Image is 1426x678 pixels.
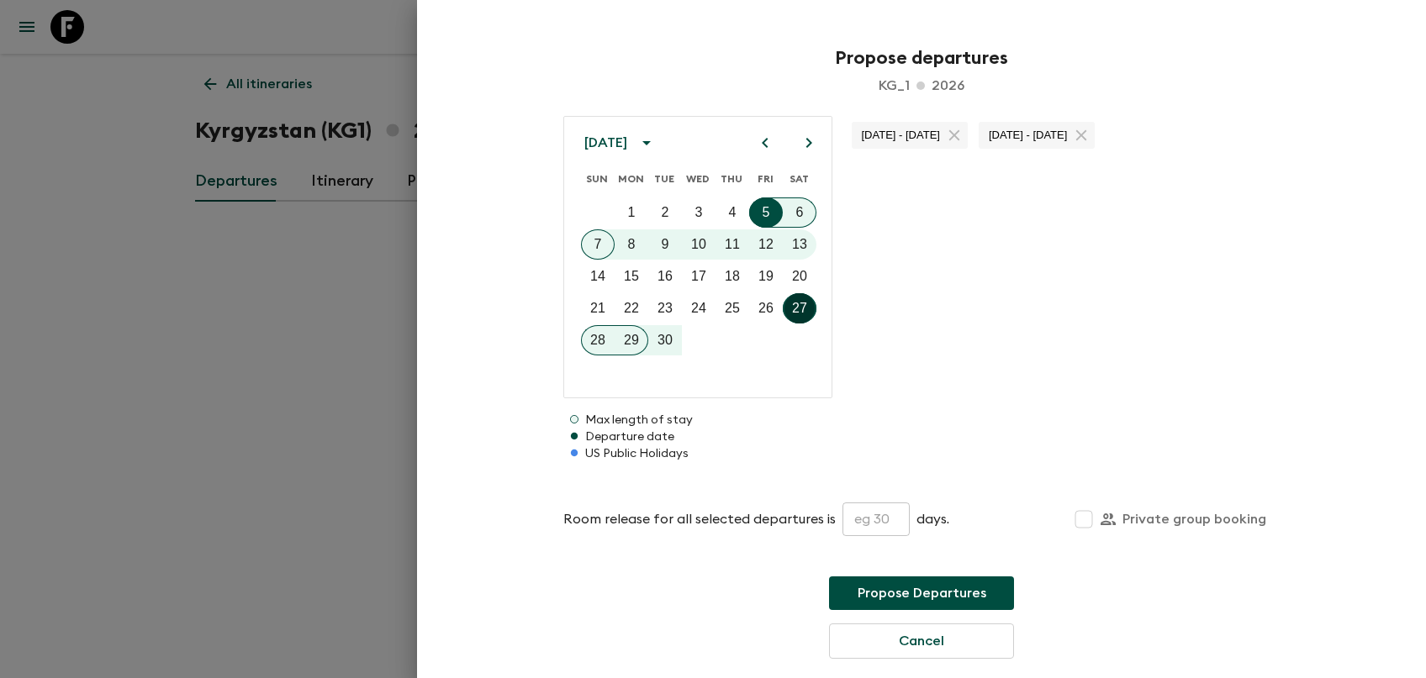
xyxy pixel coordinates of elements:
[796,202,804,223] p: 6
[563,509,836,529] p: Room release for all selected departures is
[792,234,807,255] p: 13
[979,122,1095,149] div: [DATE] - [DATE]
[594,234,602,255] p: 7
[829,576,1014,610] button: Propose Departures
[584,134,627,151] div: [DATE]
[658,266,673,286] p: 16
[725,266,740,286] p: 18
[632,129,661,157] button: calendar view is open, switch to year view
[590,298,605,318] p: 21
[932,76,964,96] p: 2026
[563,445,1280,462] p: US Public Holidays
[662,234,669,255] p: 9
[751,129,779,157] button: Previous month
[624,330,639,350] p: 29
[763,202,770,223] p: 5
[1122,509,1266,529] p: Private group booking
[784,162,814,196] span: Saturday
[795,129,823,157] button: Next month
[758,298,774,318] p: 26
[615,162,646,196] span: Monday
[758,266,774,286] p: 19
[624,266,639,286] p: 15
[852,129,950,141] span: [DATE] - [DATE]
[725,234,740,255] p: 11
[590,330,605,350] p: 28
[729,202,737,223] p: 4
[750,162,780,196] span: Friday
[792,266,807,286] p: 20
[691,298,706,318] p: 24
[716,162,747,196] span: Thursday
[649,162,679,196] span: Tuesday
[582,162,612,196] span: Sunday
[792,298,807,318] p: 27
[658,330,673,350] p: 30
[563,428,1280,445] p: Departure date
[852,122,968,149] div: [DATE] - [DATE]
[590,266,605,286] p: 14
[695,202,703,223] p: 3
[624,298,639,318] p: 22
[683,162,713,196] span: Wednesday
[879,76,910,96] p: kg_1
[451,47,1392,69] h2: Propose departures
[628,234,636,255] p: 8
[691,266,706,286] p: 17
[662,202,669,223] p: 2
[628,202,636,223] p: 1
[842,502,910,536] input: eg 30
[829,623,1014,659] button: Cancel
[916,509,949,529] p: days.
[563,412,1280,428] p: Max length of stay
[691,234,706,255] p: 10
[658,298,673,318] p: 23
[725,298,740,318] p: 25
[979,129,1077,141] span: [DATE] - [DATE]
[758,234,774,255] p: 12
